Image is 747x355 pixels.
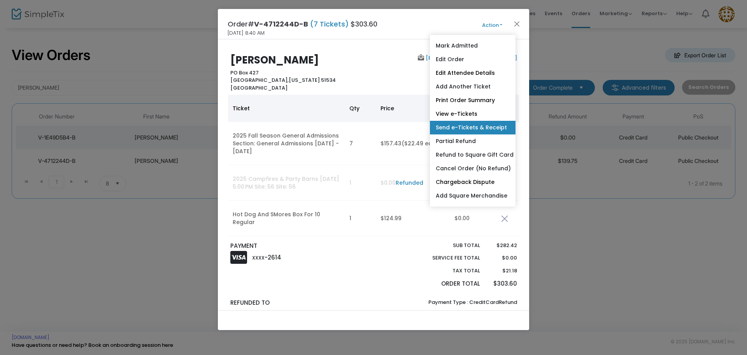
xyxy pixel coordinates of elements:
[228,201,345,236] td: Hot Dog And SMores Box For 10 Regular
[414,267,480,275] p: Tax Total
[430,94,516,107] a: Print Order Summary
[345,122,376,165] td: 7
[345,201,376,236] td: 1
[430,107,516,121] a: View e-Tickets
[230,242,370,251] p: PAYMENT
[430,175,516,189] a: Chargeback Dispute
[469,21,516,30] button: Action
[396,179,423,187] a: Refunded
[430,121,516,134] a: Send e-Tickets & Receipt
[430,66,516,80] a: Edit Attendee Details
[228,165,345,201] td: 2025 Campfires & Party Barns [DATE] 5:00 PM Site: 56 Site: 56
[228,122,345,165] td: 2025 Fall Season General Admissions Section: General Admissions [DATE] - [DATE]
[230,76,289,84] span: [GEOGRAPHIC_DATA],
[345,95,376,122] th: Qty
[376,201,450,236] td: $124.99
[228,19,377,29] h4: Order# $303.60
[345,165,376,201] td: 1
[487,242,517,249] p: $282.42
[228,95,345,122] th: Ticket
[428,298,517,306] span: Payment Type : CreditCardRefund
[430,134,516,148] a: Partial Refund
[430,162,516,175] a: Cancel Order (No Refund)
[376,95,450,122] th: Price
[230,298,370,307] p: Refunded to
[501,215,508,222] img: cross.png
[487,267,517,275] p: $21.18
[254,19,308,29] span: V-4712244D-B
[450,201,496,236] td: $0.00
[376,122,450,165] td: $157.43
[376,165,450,201] td: $0.00
[487,279,517,288] p: $303.60
[230,53,319,67] b: [PERSON_NAME]
[402,140,442,147] span: ($22.49 each)
[430,53,516,66] a: Edit Order
[414,242,480,249] p: Sub total
[430,148,516,162] a: Refund to Square Gift Card
[512,19,522,29] button: Close
[308,19,351,29] span: (7 Tickets)
[430,39,516,53] a: Mark Admitted
[265,253,281,261] span: -2614
[230,69,336,92] b: PO Box 427 [US_STATE] 51534 [GEOGRAPHIC_DATA]
[252,254,265,261] span: XXXX
[487,254,517,262] p: $0.00
[414,279,480,288] p: Order Total
[228,29,265,37] span: [DATE] 8:40 AM
[430,189,516,203] a: Add Square Merchandise
[414,254,480,262] p: Service Fee Total
[430,80,516,94] a: Add Another Ticket
[228,95,519,236] div: Data table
